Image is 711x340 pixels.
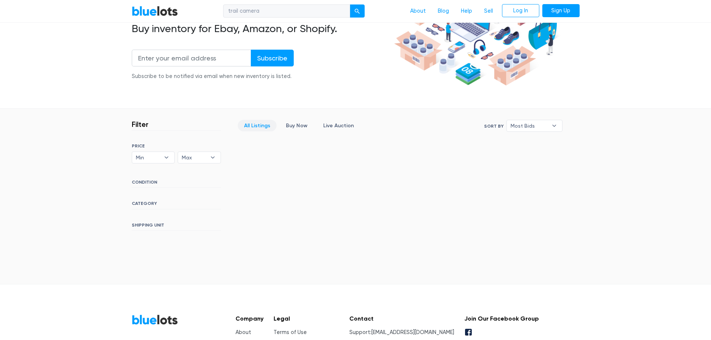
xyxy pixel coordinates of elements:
[132,143,221,149] h6: PRICE
[251,50,294,66] input: Subscribe
[238,120,277,131] a: All Listings
[349,315,454,322] h5: Contact
[132,314,178,325] a: BlueLots
[132,50,251,66] input: Enter your email address
[236,329,251,336] a: About
[349,328,454,337] li: Support:
[182,152,206,163] span: Max
[478,4,499,18] a: Sell
[132,6,178,16] a: BlueLots
[502,4,539,18] a: Log In
[236,315,263,322] h5: Company
[132,180,221,188] h6: CONDITION
[223,4,350,18] input: Search for inventory
[132,22,392,35] h2: Buy inventory for Ebay, Amazon, or Shopify.
[132,120,149,129] h3: Filter
[464,315,539,322] h5: Join Our Facebook Group
[511,120,548,131] span: Most Bids
[136,152,160,163] span: Min
[371,329,454,336] a: [EMAIL_ADDRESS][DOMAIN_NAME]
[484,123,503,130] label: Sort By
[274,315,339,322] h5: Legal
[455,4,478,18] a: Help
[432,4,455,18] a: Blog
[274,329,307,336] a: Terms of Use
[280,120,314,131] a: Buy Now
[205,152,221,163] b: ▾
[132,201,221,209] h6: CATEGORY
[404,4,432,18] a: About
[132,222,221,231] h6: SHIPPING UNIT
[132,72,294,81] div: Subscribe to be notified via email when new inventory is listed.
[317,120,360,131] a: Live Auction
[542,4,580,18] a: Sign Up
[159,152,174,163] b: ▾
[546,120,562,131] b: ▾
